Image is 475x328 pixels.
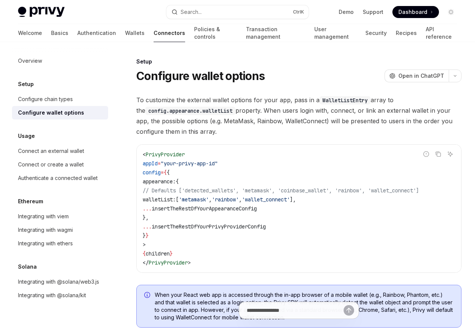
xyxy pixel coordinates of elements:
span: PrivyProvider [149,259,188,266]
button: Open search [166,5,309,19]
h1: Configure wallet options [136,69,265,83]
span: ], [290,196,296,203]
span: When your React web app is accessed through the in-app browser of a mobile wallet (e.g., Rainbow,... [155,291,454,321]
span: 'rainbow' [212,196,239,203]
span: ... [143,223,152,230]
div: Connect an external wallet [18,147,84,156]
span: 'metamask' [179,196,209,203]
div: Integrating with wagmi [18,225,73,234]
span: insertTheRestOfYourPrivyProviderConfig [152,223,266,230]
a: Integrating with viem [12,210,108,223]
span: > [188,259,191,266]
span: </ [143,259,149,266]
button: Copy the contents from the code block [433,149,443,159]
svg: Info [144,292,152,299]
button: Ask AI [445,149,455,159]
a: Wallets [125,24,145,42]
span: insertTheRestOfYourAppearanceConfig [152,205,257,212]
code: WalletListEntry [320,96,371,104]
a: Welcome [18,24,42,42]
span: { [167,169,170,176]
a: Configure wallet options [12,106,108,119]
a: Integrating with wagmi [12,223,108,237]
a: Integrating with @solana/web3.js [12,275,108,289]
img: light logo [18,7,65,17]
span: { [143,250,146,257]
span: Dashboard [398,8,427,16]
button: Open in ChatGPT [385,70,449,82]
span: 'wallet_connect' [242,196,290,203]
span: appId [143,160,158,167]
span: { [164,169,167,176]
span: = [161,169,164,176]
h5: Solana [18,262,37,271]
a: Connect or create a wallet [12,158,108,171]
input: Ask a question... [247,302,344,319]
span: PrivyProvider [146,151,185,158]
a: Basics [51,24,68,42]
button: Send message [344,305,354,316]
button: Toggle dark mode [445,6,457,18]
div: Search... [181,8,202,17]
h5: Usage [18,132,35,141]
h5: Ethereum [18,197,43,206]
h5: Setup [18,80,34,89]
a: Authenticate a connected wallet [12,171,108,185]
span: } [170,250,173,257]
a: Overview [12,54,108,68]
span: , [239,196,242,203]
code: config.appearance.walletList [145,107,235,115]
a: Configure chain types [12,92,108,106]
a: Authentication [77,24,116,42]
div: Configure wallet options [18,108,84,117]
span: To customize the external wallet options for your app, pass in a array to the property. When user... [136,95,461,137]
span: children [146,250,170,257]
span: , [209,196,212,203]
a: Support [363,8,383,16]
div: Integrating with @solana/kit [18,291,86,300]
span: config [143,169,161,176]
a: Demo [339,8,354,16]
span: < [143,151,146,158]
span: ... [143,205,152,212]
span: > [143,241,146,248]
span: appearance: [143,178,176,185]
button: Report incorrect code [421,149,431,159]
span: Open in ChatGPT [398,72,444,80]
a: API reference [426,24,457,42]
a: Integrating with ethers [12,237,108,250]
div: Integrating with ethers [18,239,73,248]
a: Dashboard [392,6,439,18]
a: Transaction management [246,24,305,42]
div: Authenticate a connected wallet [18,174,98,183]
span: walletList: [143,196,176,203]
span: } [146,232,149,239]
span: } [143,232,146,239]
span: = [158,160,161,167]
a: Policies & controls [194,24,237,42]
div: Overview [18,56,42,65]
span: "your-privy-app-id" [161,160,218,167]
span: }, [143,214,149,221]
a: Connect an external wallet [12,144,108,158]
span: // Defaults ['detected_wallets', 'metamask', 'coinbase_wallet', 'rainbow', 'wallet_connect'] [143,187,419,194]
div: Connect or create a wallet [18,160,84,169]
a: User management [314,24,356,42]
div: Configure chain types [18,95,73,104]
div: Integrating with @solana/web3.js [18,277,99,286]
a: Security [365,24,387,42]
a: Recipes [396,24,417,42]
span: { [176,178,179,185]
div: Integrating with viem [18,212,69,221]
a: Integrating with @solana/kit [12,289,108,302]
div: Setup [136,58,461,65]
a: Connectors [154,24,185,42]
span: [ [176,196,179,203]
span: Ctrl K [293,9,304,15]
